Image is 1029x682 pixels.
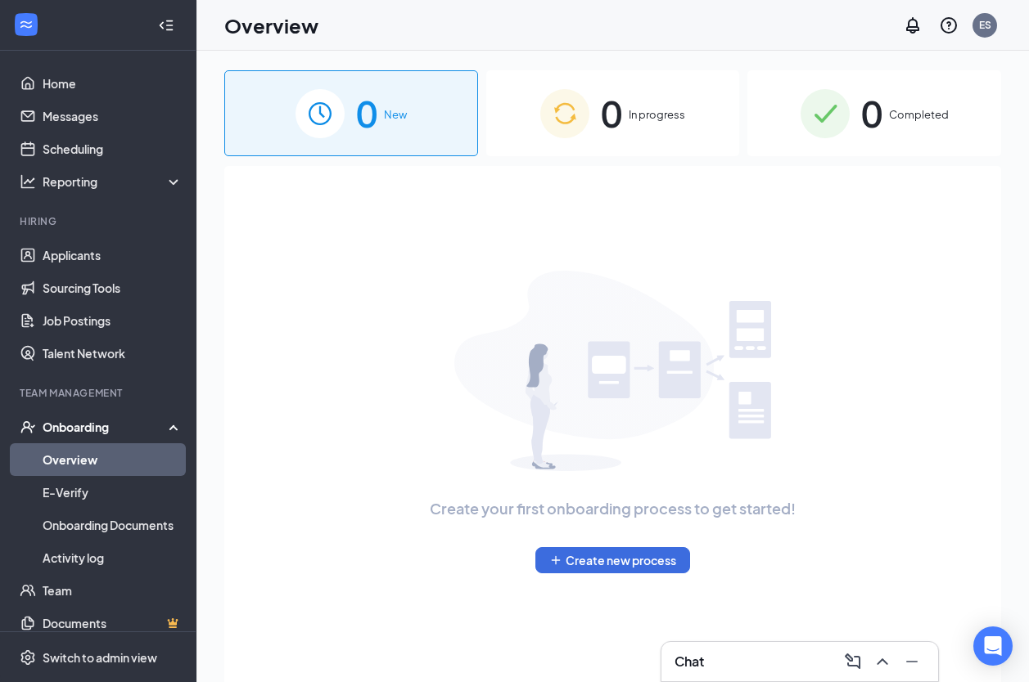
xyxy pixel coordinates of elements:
svg: Notifications [903,16,923,35]
svg: Minimize [902,652,922,671]
span: New [384,106,407,123]
div: Onboarding [43,419,169,435]
svg: Analysis [20,173,36,190]
a: Onboarding Documents [43,509,183,541]
a: Applicants [43,239,183,271]
a: Home [43,67,183,100]
a: Talent Network [43,337,183,370]
a: Activity log [43,541,183,574]
button: ComposeMessage [840,648,866,675]
button: PlusCreate new process [535,547,690,573]
a: Job Postings [43,304,183,337]
span: In progress [629,106,685,123]
div: Reporting [43,173,183,190]
svg: Settings [20,649,36,666]
a: Sourcing Tools [43,271,183,304]
div: Hiring [20,214,179,228]
span: 0 [861,85,882,141]
svg: Collapse [158,17,174,34]
svg: UserCheck [20,419,36,435]
span: Completed [889,106,949,123]
div: Open Intercom Messenger [973,626,1013,666]
a: E-Verify [43,476,183,509]
a: Overview [43,443,183,476]
span: 0 [356,85,377,141]
a: Messages [43,100,183,132]
button: Minimize [899,648,925,675]
span: 0 [601,85,622,141]
svg: WorkstreamLogo [18,16,34,33]
svg: QuestionInfo [939,16,959,35]
svg: ComposeMessage [843,652,863,671]
button: ChevronUp [869,648,896,675]
div: Switch to admin view [43,649,157,666]
svg: ChevronUp [873,652,892,671]
svg: Plus [549,554,562,567]
h3: Chat [675,653,704,671]
span: Create your first onboarding process to get started! [430,497,796,520]
div: Team Management [20,386,179,400]
div: ES [979,18,991,32]
a: Team [43,574,183,607]
a: DocumentsCrown [43,607,183,639]
h1: Overview [224,11,318,39]
a: Scheduling [43,132,183,165]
